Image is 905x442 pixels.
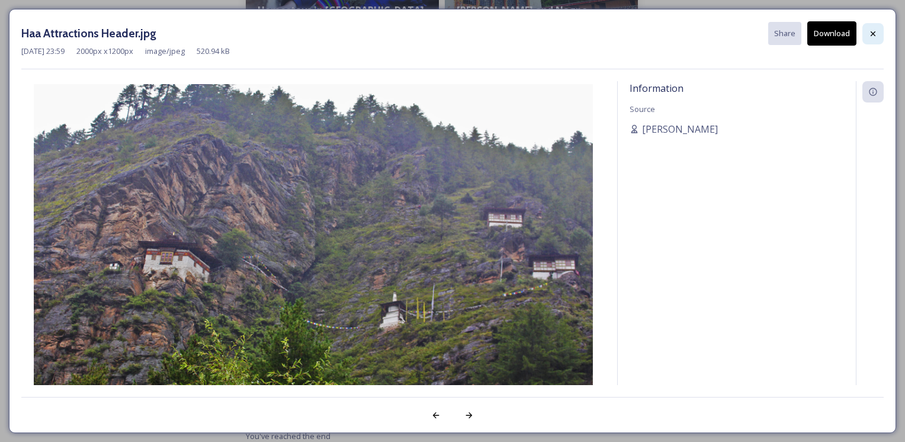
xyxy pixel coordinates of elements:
[145,46,185,57] span: image/jpeg
[197,46,230,57] span: 520.94 kB
[642,122,718,136] span: [PERSON_NAME]
[21,25,156,42] h3: Haa Attractions Header.jpg
[21,46,65,57] span: [DATE] 23:59
[768,22,801,45] button: Share
[21,84,605,419] img: Haa%20Attractions%20Header.jpg
[76,46,133,57] span: 2000 px x 1200 px
[630,104,655,114] span: Source
[630,82,683,95] span: Information
[807,21,856,46] button: Download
